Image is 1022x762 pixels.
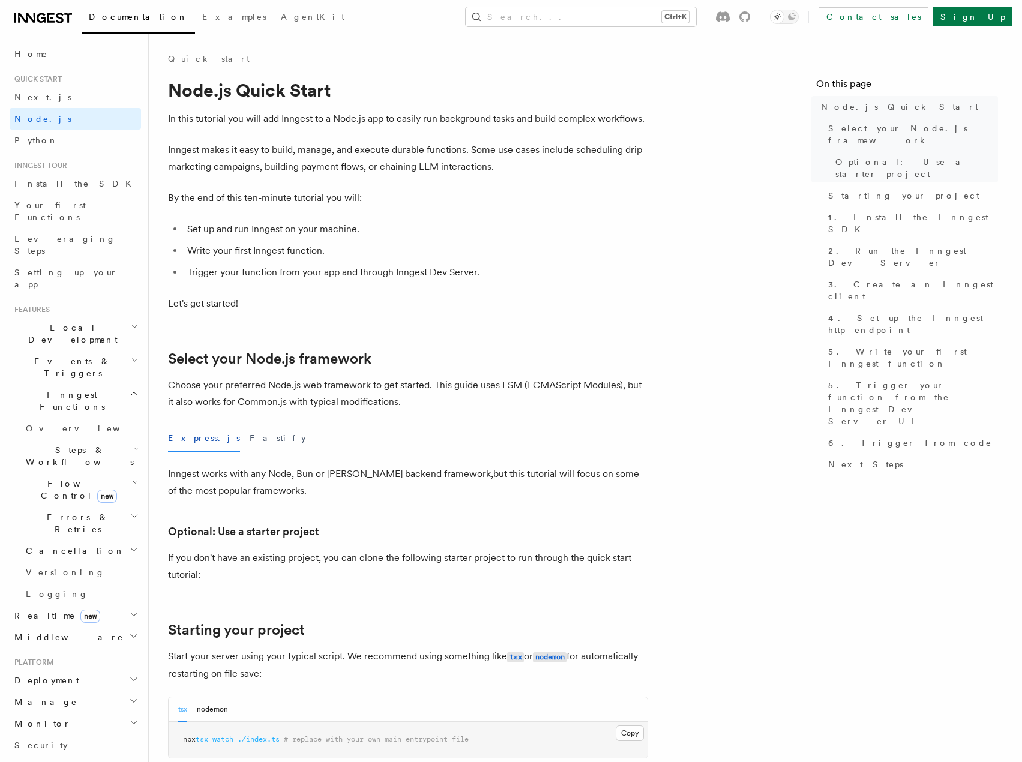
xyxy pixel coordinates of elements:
a: Node.js [10,108,141,130]
span: 2. Run the Inngest Dev Server [828,245,998,269]
div: Inngest Functions [10,418,141,605]
span: Deployment [10,674,79,686]
a: Logging [21,583,141,605]
span: Logging [26,589,88,599]
a: tsx [507,650,524,662]
li: Write your first Inngest function. [184,242,648,259]
span: Examples [202,12,266,22]
span: AgentKit [281,12,344,22]
button: Fastify [250,425,306,452]
a: Next Steps [823,454,998,475]
button: Manage [10,691,141,713]
a: Overview [21,418,141,439]
a: Select your Node.js framework [168,350,371,367]
a: Install the SDK [10,173,141,194]
span: Inngest tour [10,161,67,170]
a: Examples [195,4,274,32]
span: new [97,490,117,503]
button: Errors & Retries [21,506,141,540]
a: Select your Node.js framework [823,118,998,151]
span: Inngest Functions [10,389,130,413]
a: Leveraging Steps [10,228,141,262]
span: Quick start [10,74,62,84]
button: Steps & Workflows [21,439,141,473]
span: Next.js [14,92,71,102]
span: Manage [10,696,77,708]
a: Next.js [10,86,141,108]
a: Starting your project [168,622,305,638]
h1: Node.js Quick Start [168,79,648,101]
a: Node.js Quick Start [816,96,998,118]
button: Local Development [10,317,141,350]
span: Next Steps [828,458,903,470]
a: 5. Write your first Inngest function [823,341,998,374]
span: Flow Control [21,478,132,502]
span: Leveraging Steps [14,234,116,256]
code: nodemon [533,652,567,662]
span: Install the SDK [14,179,139,188]
button: Deployment [10,670,141,691]
a: Quick start [168,53,250,65]
a: Setting up your app [10,262,141,295]
a: 2. Run the Inngest Dev Server [823,240,998,274]
button: Toggle dark mode [770,10,799,24]
span: 5. Write your first Inngest function [828,346,998,370]
span: Cancellation [21,545,125,557]
button: Realtimenew [10,605,141,626]
a: 4. Set up the Inngest http endpoint [823,307,998,341]
span: Node.js Quick Start [821,101,978,113]
span: 4. Set up the Inngest http endpoint [828,312,998,336]
p: In this tutorial you will add Inngest to a Node.js app to easily run background tasks and build c... [168,110,648,127]
a: 6. Trigger from code [823,432,998,454]
span: npx [183,735,196,743]
span: Select your Node.js framework [828,122,998,146]
button: Inngest Functions [10,384,141,418]
span: Optional: Use a starter project [835,156,998,180]
span: 5. Trigger your function from the Inngest Dev Server UI [828,379,998,427]
p: Start your server using your typical script. We recommend using something like or for automatical... [168,648,648,682]
span: Steps & Workflows [21,444,134,468]
a: nodemon [533,650,567,662]
li: Trigger your function from your app and through Inngest Dev Server. [184,264,648,281]
code: tsx [507,652,524,662]
button: Middleware [10,626,141,648]
a: Versioning [21,562,141,583]
span: 3. Create an Inngest client [828,278,998,302]
span: Overview [26,424,149,433]
span: Your first Functions [14,200,86,222]
a: Your first Functions [10,194,141,228]
a: 5. Trigger your function from the Inngest Dev Server UI [823,374,998,432]
span: Node.js [14,114,71,124]
span: Python [14,136,58,145]
button: Copy [616,725,644,741]
a: Security [10,734,141,756]
a: Home [10,43,141,65]
a: Documentation [82,4,195,34]
span: 6. Trigger from code [828,437,992,449]
span: 1. Install the Inngest SDK [828,211,998,235]
span: Errors & Retries [21,511,130,535]
p: Inngest makes it easy to build, manage, and execute durable functions. Some use cases include sch... [168,142,648,175]
p: Choose your preferred Node.js web framework to get started. This guide uses ESM (ECMAScript Modul... [168,377,648,410]
h4: On this page [816,77,998,96]
button: tsx [178,697,187,722]
a: Sign Up [933,7,1012,26]
kbd: Ctrl+K [662,11,689,23]
p: By the end of this ten-minute tutorial you will: [168,190,648,206]
span: watch [212,735,233,743]
span: Middleware [10,631,124,643]
button: Events & Triggers [10,350,141,384]
span: Monitor [10,718,71,730]
span: Documentation [89,12,188,22]
span: Security [14,740,68,750]
p: If you don't have an existing project, you can clone the following starter project to run through... [168,550,648,583]
span: Setting up your app [14,268,118,289]
span: Versioning [26,568,105,577]
button: Search...Ctrl+K [466,7,696,26]
a: 1. Install the Inngest SDK [823,206,998,240]
span: new [80,610,100,623]
span: Events & Triggers [10,355,131,379]
button: Express.js [168,425,240,452]
button: nodemon [197,697,228,722]
a: Python [10,130,141,151]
